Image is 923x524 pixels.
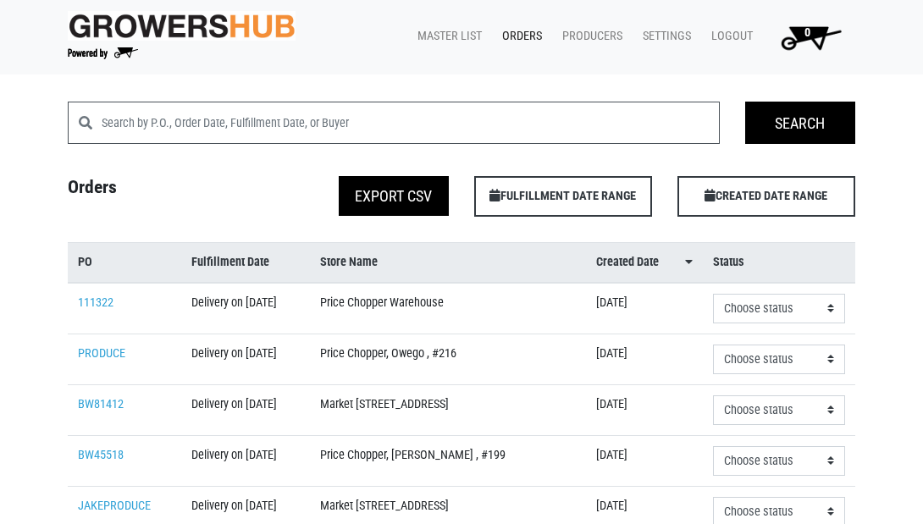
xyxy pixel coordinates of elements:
[78,499,151,513] a: JAKEPRODUCE
[78,397,124,411] a: BW81412
[773,20,848,54] img: Cart
[596,253,693,272] a: Created Date
[745,102,855,144] input: Search
[629,20,698,52] a: Settings
[78,253,92,272] span: PO
[181,384,310,435] td: Delivery on [DATE]
[586,283,703,334] td: [DATE]
[78,346,125,361] a: PRODUCE
[677,176,855,217] span: CREATED DATE RANGE
[804,25,810,40] span: 0
[181,334,310,384] td: Delivery on [DATE]
[310,334,586,384] td: Price Chopper, Owego , #216
[191,253,269,272] span: Fulfillment Date
[474,176,652,217] span: FULFILLMENT DATE RANGE
[320,253,576,272] a: Store Name
[310,283,586,334] td: Price Chopper Warehouse
[586,334,703,384] td: [DATE]
[181,283,310,334] td: Delivery on [DATE]
[760,20,855,54] a: 0
[310,435,586,486] td: Price Chopper, [PERSON_NAME] , #199
[181,435,310,486] td: Delivery on [DATE]
[404,20,489,52] a: Master List
[489,20,549,52] a: Orders
[713,253,845,272] a: Status
[191,253,300,272] a: Fulfillment Date
[68,11,296,41] img: original-fc7597fdc6adbb9d0e2ae620e786d1a2.jpg
[68,47,138,59] img: Powered by Big Wheelbarrow
[78,448,124,462] a: BW45518
[78,253,171,272] a: PO
[713,253,744,272] span: Status
[320,253,378,272] span: Store Name
[549,20,629,52] a: Producers
[102,102,720,144] input: Search by P.O., Order Date, Fulfillment Date, or Buyer
[339,176,449,216] button: Export CSV
[586,384,703,435] td: [DATE]
[596,253,659,272] span: Created Date
[586,435,703,486] td: [DATE]
[78,295,113,310] a: 111322
[310,384,586,435] td: Market [STREET_ADDRESS]
[698,20,760,52] a: Logout
[55,176,258,210] h4: Orders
